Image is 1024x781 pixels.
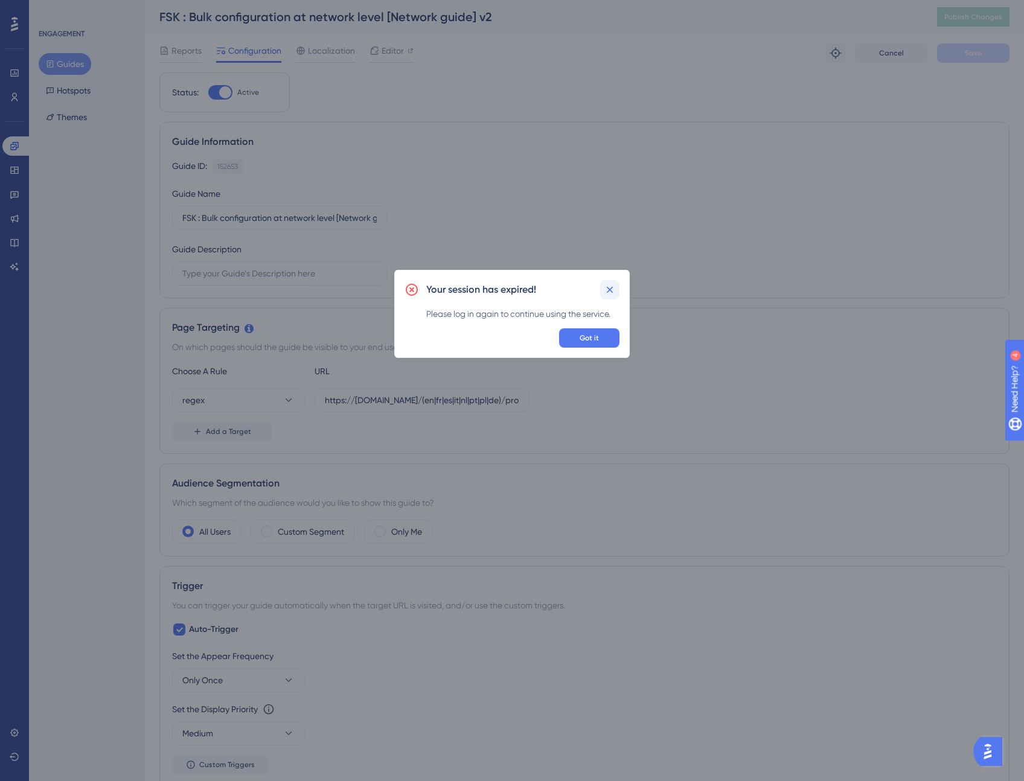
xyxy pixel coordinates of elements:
[580,333,599,343] span: Got it
[973,733,1010,770] iframe: UserGuiding AI Assistant Launcher
[426,307,619,321] div: Please log in again to continue using the service.
[28,3,75,18] span: Need Help?
[84,6,88,16] div: 4
[426,282,536,297] h2: Your session has expired!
